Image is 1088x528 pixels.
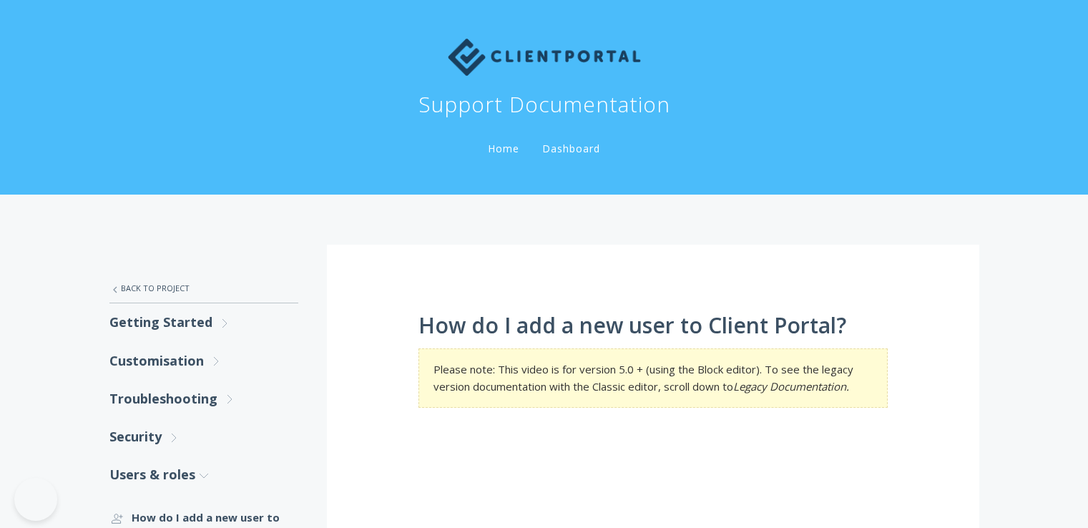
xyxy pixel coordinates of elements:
[539,142,603,155] a: Dashboard
[14,478,57,521] iframe: Toggle Customer Support
[418,348,888,408] section: Please note: This video is for version 5.0 + (using the Block editor). To see the legacy version ...
[109,418,298,456] a: Security
[109,342,298,380] a: Customisation
[485,142,522,155] a: Home
[418,90,670,119] h1: Support Documentation
[418,313,888,338] h1: How do I add a new user to Client Portal?
[109,380,298,418] a: Troubleshooting
[733,379,849,393] em: Legacy Documentation.
[109,273,298,303] a: Back to Project
[109,456,298,494] a: Users & roles
[109,303,298,341] a: Getting Started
